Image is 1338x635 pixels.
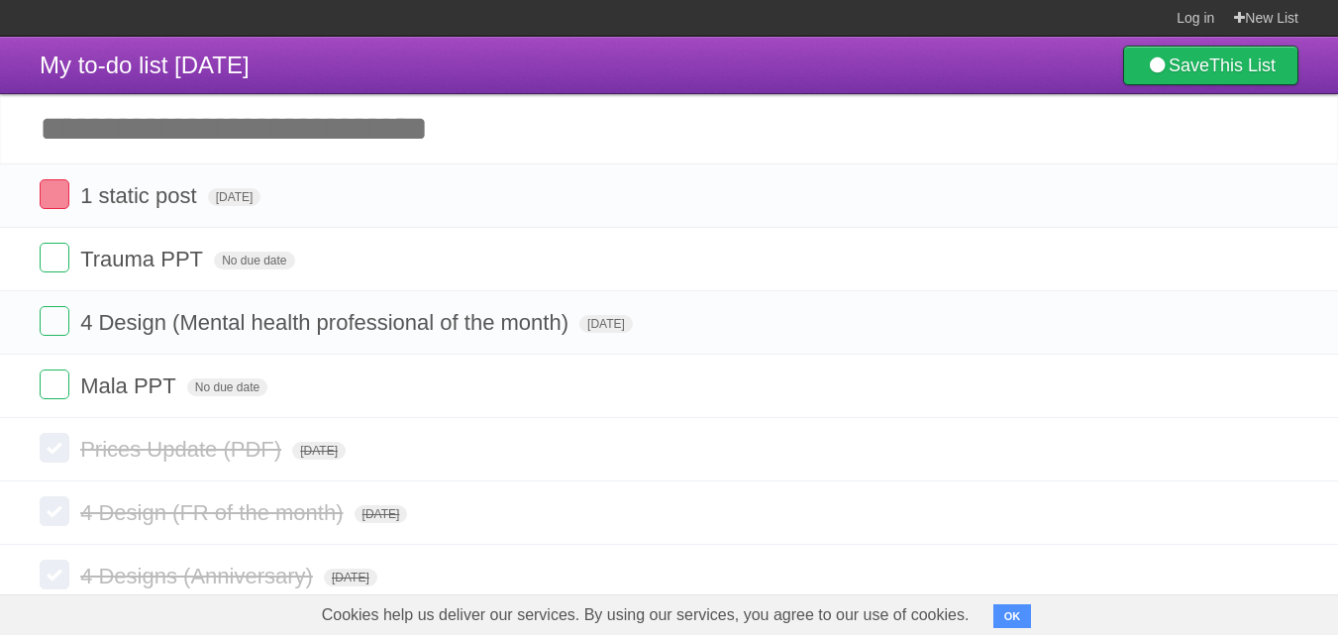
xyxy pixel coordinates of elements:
span: [DATE] [355,505,408,523]
span: 4 Design (Mental health professional of the month) [80,310,573,335]
span: [DATE] [208,188,261,206]
label: Done [40,433,69,463]
span: 4 Design (FR of the month) [80,500,348,525]
span: [DATE] [579,315,633,333]
a: SaveThis List [1123,46,1298,85]
label: Done [40,560,69,589]
label: Done [40,496,69,526]
label: Done [40,306,69,336]
label: Done [40,243,69,272]
span: [DATE] [324,569,377,586]
span: No due date [187,378,267,396]
span: Cookies help us deliver our services. By using our services, you agree to our use of cookies. [302,595,989,635]
span: My to-do list [DATE] [40,52,250,78]
span: Mala PPT [80,373,181,398]
span: [DATE] [292,442,346,460]
span: Prices Update (PDF) [80,437,286,462]
b: This List [1209,55,1276,75]
button: OK [993,604,1032,628]
span: 4 Designs (Anniversary) [80,564,318,588]
label: Done [40,179,69,209]
label: Done [40,370,69,399]
span: Trauma PPT [80,247,208,271]
span: No due date [214,252,294,269]
span: 1 static post [80,183,201,208]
